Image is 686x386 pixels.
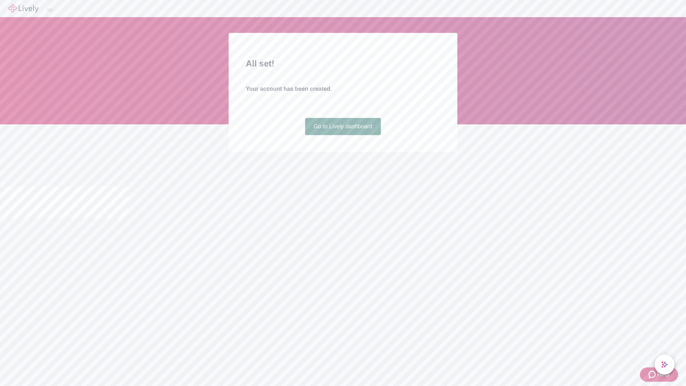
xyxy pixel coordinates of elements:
[655,355,675,375] button: chat
[47,9,53,11] button: Log out
[640,367,678,382] button: Zendesk support iconHelp
[246,85,440,93] h4: Your account has been created.
[661,361,668,368] svg: Lively AI Assistant
[9,4,39,13] img: Lively
[305,118,381,135] a: Go to Lively dashboard
[648,370,657,379] svg: Zendesk support icon
[246,57,440,70] h2: All set!
[657,370,670,379] span: Help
